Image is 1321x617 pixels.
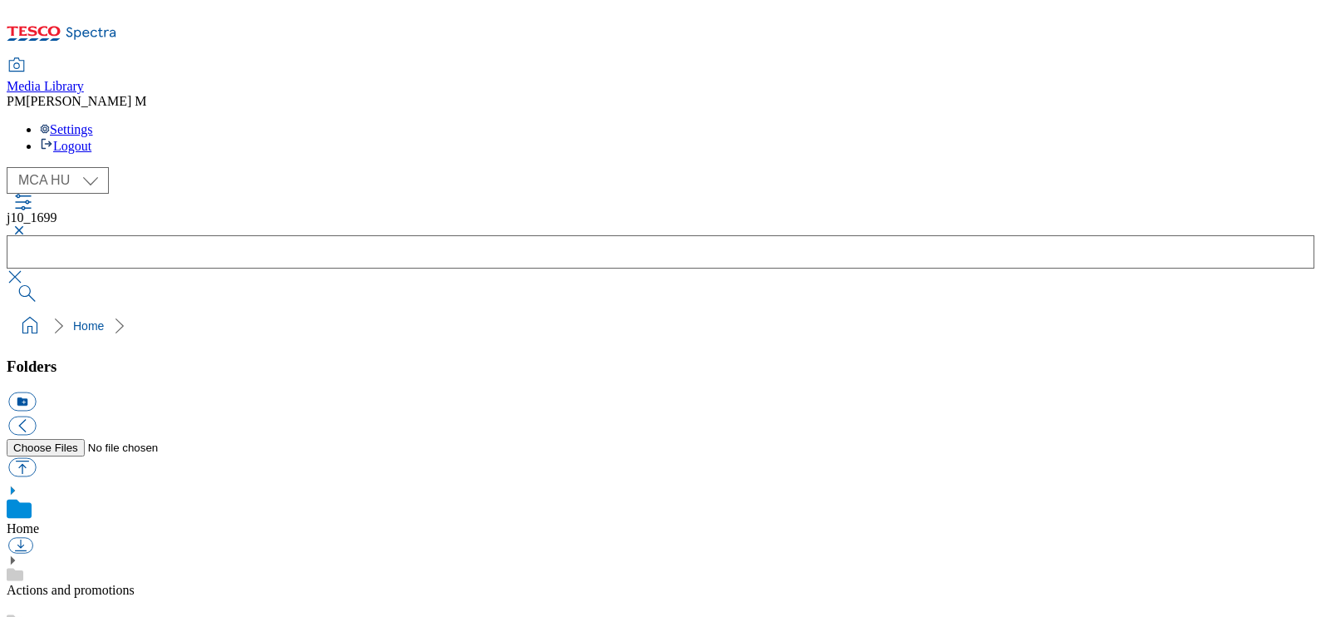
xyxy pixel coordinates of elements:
[26,94,146,108] span: [PERSON_NAME] M
[17,313,43,339] a: home
[7,79,84,93] span: Media Library
[7,94,26,108] span: PM
[7,210,56,225] span: j10_1699
[40,139,91,153] a: Logout
[73,319,104,333] a: Home
[7,521,39,536] a: Home
[7,583,135,597] a: Actions and promotions
[40,122,93,136] a: Settings
[7,310,1314,342] nav: breadcrumb
[7,59,84,94] a: Media Library
[7,358,1314,376] h3: Folders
